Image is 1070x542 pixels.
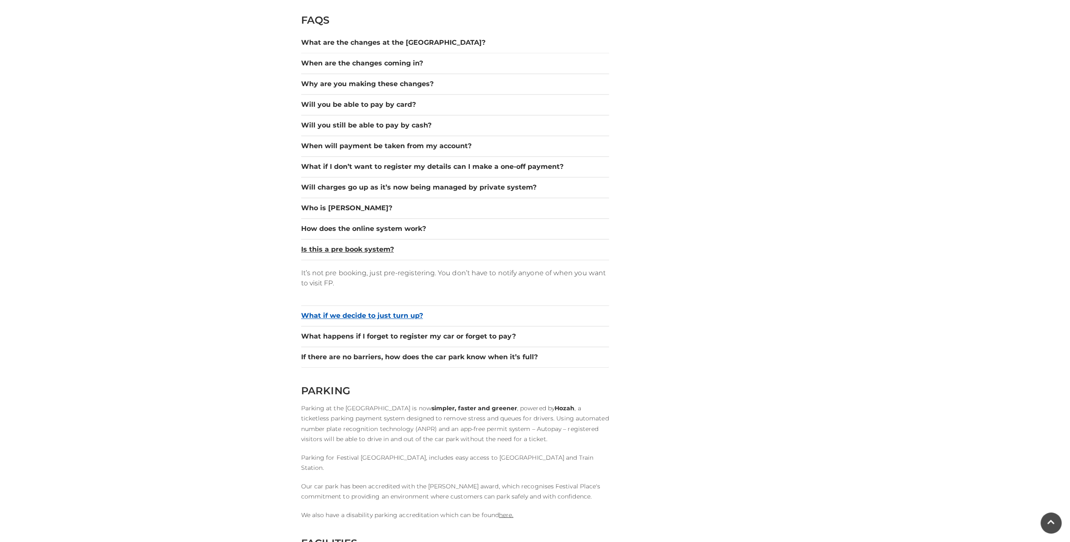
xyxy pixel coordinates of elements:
p: Parking for Festival [GEOGRAPHIC_DATA], includes easy access to [GEOGRAPHIC_DATA] and Train Station. [301,452,609,472]
h2: FAQS [301,14,609,26]
button: How does the online system work? [301,224,609,234]
button: When are the changes coming in? [301,58,609,68]
button: Is this a pre book system? [301,244,609,255]
button: Why are you making these changes? [301,79,609,89]
button: Will charges go up as it’s now being managed by private system? [301,182,609,192]
button: Will you still be able to pay by cash? [301,120,609,130]
p: Parking at the [GEOGRAPHIC_DATA] is now , powered by , a ticketless parking payment system design... [301,403,609,444]
button: When will payment be taken from my account? [301,141,609,151]
h2: PARKING [301,385,609,397]
button: What are the changes at the [GEOGRAPHIC_DATA]? [301,38,609,48]
strong: simpler, faster and greener [431,404,517,412]
button: Will you be able to pay by card? [301,100,609,110]
button: What if I don’t want to register my details can I make a one-off payment? [301,162,609,172]
button: What happens if I forget to register my car or forget to pay? [301,331,609,341]
p: Our car park has been accredited with the [PERSON_NAME] award, which recognises Festival Place's ... [301,481,609,501]
strong: Hozah [555,404,574,412]
a: here. [499,511,513,518]
button: If there are no barriers, how does the car park know when it’s full? [301,352,609,362]
p: We also have a disability parking accreditation which can be found [301,509,609,520]
button: Who is [PERSON_NAME]? [301,203,609,213]
p: It’s not pre booking, just pre-registering. You don’t have to notify anyone of when you want to v... [301,268,609,288]
button: What if we decide to just turn up? [301,311,609,321]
